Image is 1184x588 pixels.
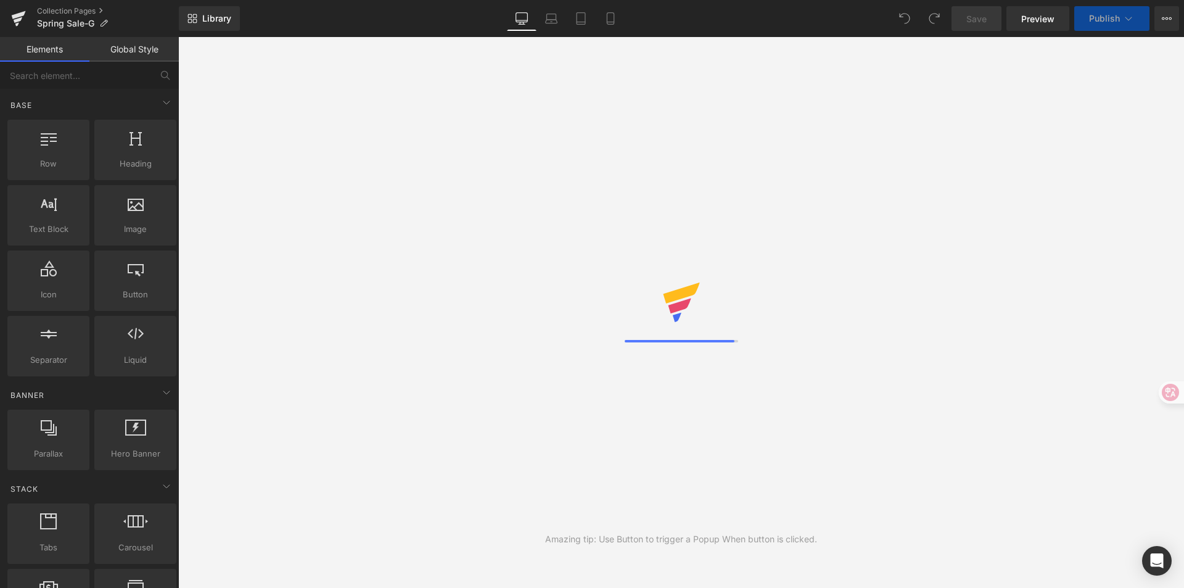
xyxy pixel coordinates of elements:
a: New Library [179,6,240,31]
div: Open Intercom Messenger [1142,546,1172,576]
span: Liquid [98,354,173,366]
span: Carousel [98,541,173,554]
span: Banner [9,389,46,401]
span: Button [98,288,173,301]
span: Parallax [11,447,86,460]
span: Base [9,99,33,111]
span: Row [11,157,86,170]
span: Text Block [11,223,86,236]
a: Global Style [89,37,179,62]
a: Preview [1006,6,1069,31]
span: Publish [1089,14,1120,23]
button: More [1154,6,1179,31]
span: Icon [11,288,86,301]
a: Collection Pages [37,6,179,16]
span: Separator [11,354,86,366]
span: Tabs [11,541,86,554]
span: Heading [98,157,173,170]
a: Tablet [566,6,596,31]
span: Stack [9,483,39,495]
a: Desktop [507,6,536,31]
span: Hero Banner [98,447,173,460]
a: Mobile [596,6,625,31]
a: Laptop [536,6,566,31]
button: Redo [922,6,947,31]
span: Image [98,223,173,236]
button: Undo [892,6,917,31]
div: Amazing tip: Use Button to trigger a Popup When button is clicked. [545,532,817,546]
button: Publish [1074,6,1149,31]
span: Save [966,12,987,25]
span: Library [202,13,231,24]
span: Preview [1021,12,1054,25]
span: Spring Sale-G [37,19,94,28]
